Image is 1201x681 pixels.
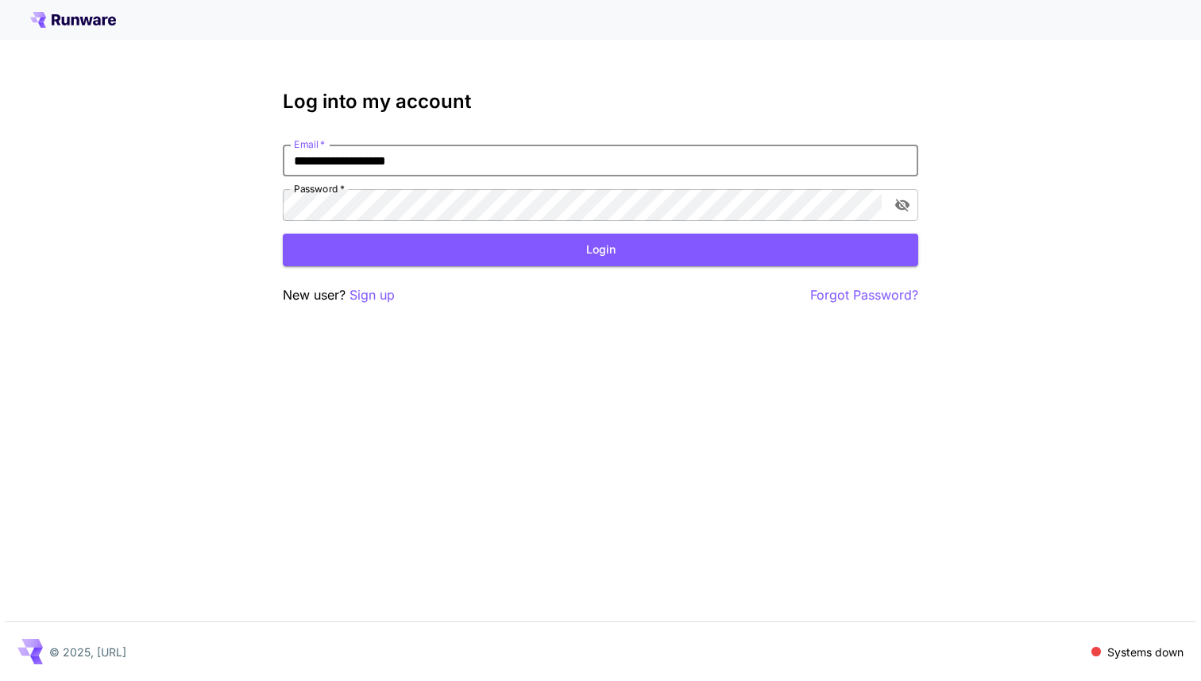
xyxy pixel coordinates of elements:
p: New user? [283,285,395,305]
h3: Log into my account [283,91,918,113]
label: Password [294,182,345,195]
p: © 2025, [URL] [49,644,126,660]
button: toggle password visibility [888,191,917,219]
p: Systems down [1107,644,1184,660]
label: Email [294,137,325,151]
button: Sign up [349,285,395,305]
button: Login [283,234,918,266]
button: Forgot Password? [810,285,918,305]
